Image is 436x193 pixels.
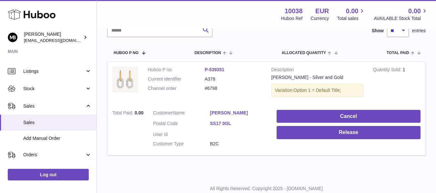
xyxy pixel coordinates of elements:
dd: A378 [205,76,261,82]
a: SS17 0GL [210,121,267,127]
div: [PERSON_NAME] [24,31,82,43]
span: 0.00 [346,7,359,15]
dt: Current identifier [148,76,205,82]
strong: Description [271,67,363,74]
strong: Quantity Sold [373,67,403,74]
img: hi@margotbardot.com [8,33,17,42]
span: Customer [153,110,173,115]
dt: User Id [153,131,210,138]
span: Sales [23,103,85,109]
div: [PERSON_NAME] - Silver and Gold [271,74,363,81]
p: All Rights Reserved. Copyright 2025 - [DOMAIN_NAME] [102,186,431,192]
button: Cancel [277,110,421,123]
strong: Total Paid [112,110,135,117]
span: Listings [23,68,85,74]
div: Currency [311,15,329,22]
dt: Customer Type [153,141,210,147]
dt: Huboo P no [148,67,205,73]
dt: Channel order [148,85,205,92]
a: Log out [8,169,89,180]
div: Variation: [271,84,363,97]
label: Show [372,28,384,34]
strong: 10038 [285,7,303,15]
a: 0.00 Total sales [337,7,366,22]
span: Total paid [387,51,409,55]
span: Orders [23,152,85,158]
span: ALLOCATED Quantity [281,51,326,55]
button: Release [277,126,421,139]
span: [EMAIL_ADDRESS][DOMAIN_NAME] [24,38,95,43]
span: Description [195,51,221,55]
dd: #6798 [205,85,261,92]
span: entries [412,28,426,34]
span: Add Manual Order [23,135,92,141]
span: Sales [23,120,92,126]
dd: B2C [210,141,267,147]
span: 0.00 [135,110,143,115]
span: Total sales [337,15,366,22]
a: 0.00 AVAILABLE Stock Total [374,7,428,22]
dt: Name [153,110,210,118]
span: Stock [23,86,85,92]
a: P-539351 [205,67,224,72]
strong: EUR [315,7,329,15]
td: 1 [368,62,425,105]
span: Option 1 = Default Title; [294,88,341,93]
a: [PERSON_NAME] [210,110,267,116]
span: 0.00 [408,7,421,15]
div: Huboo Ref [281,15,303,22]
span: AVAILABLE Stock Total [374,15,428,22]
img: A378frontw_background.jpg [112,67,138,92]
span: Huboo P no [114,51,138,55]
dt: Postal Code [153,121,210,128]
